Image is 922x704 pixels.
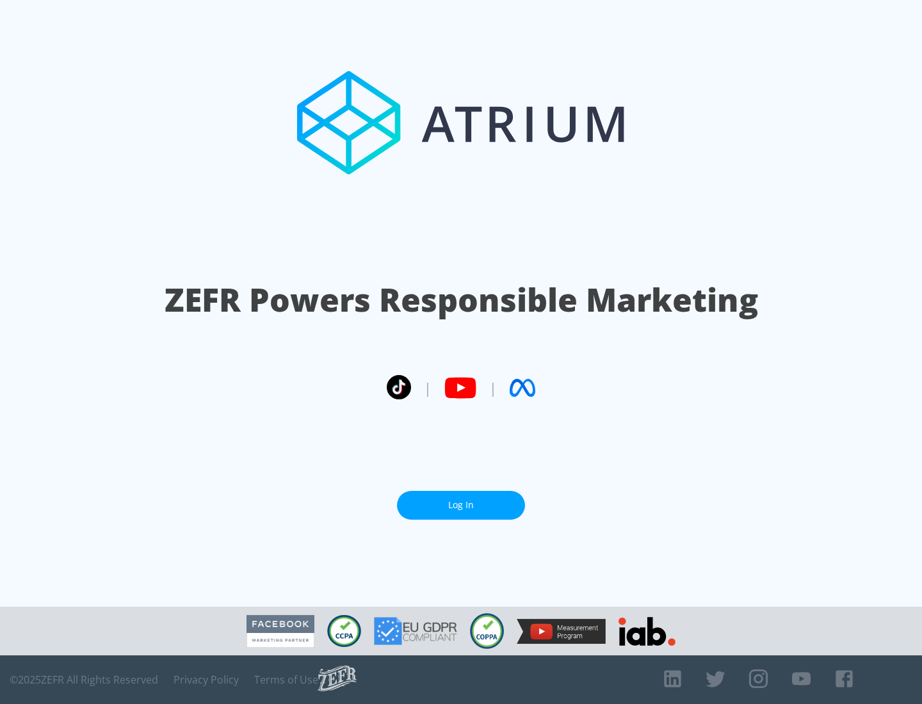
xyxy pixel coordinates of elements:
img: GDPR Compliant [374,617,457,645]
span: | [424,378,432,397]
span: © 2025 ZEFR All Rights Reserved [10,673,158,686]
span: | [489,378,497,397]
img: Facebook Marketing Partner [247,615,314,648]
img: CCPA Compliant [327,615,361,647]
a: Privacy Policy [174,673,239,686]
h1: ZEFR Powers Responsible Marketing [165,278,758,322]
a: Terms of Use [254,673,318,686]
img: IAB [619,617,675,646]
a: Log In [397,491,525,520]
img: COPPA Compliant [470,613,504,649]
img: YouTube Measurement Program [517,619,606,644]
